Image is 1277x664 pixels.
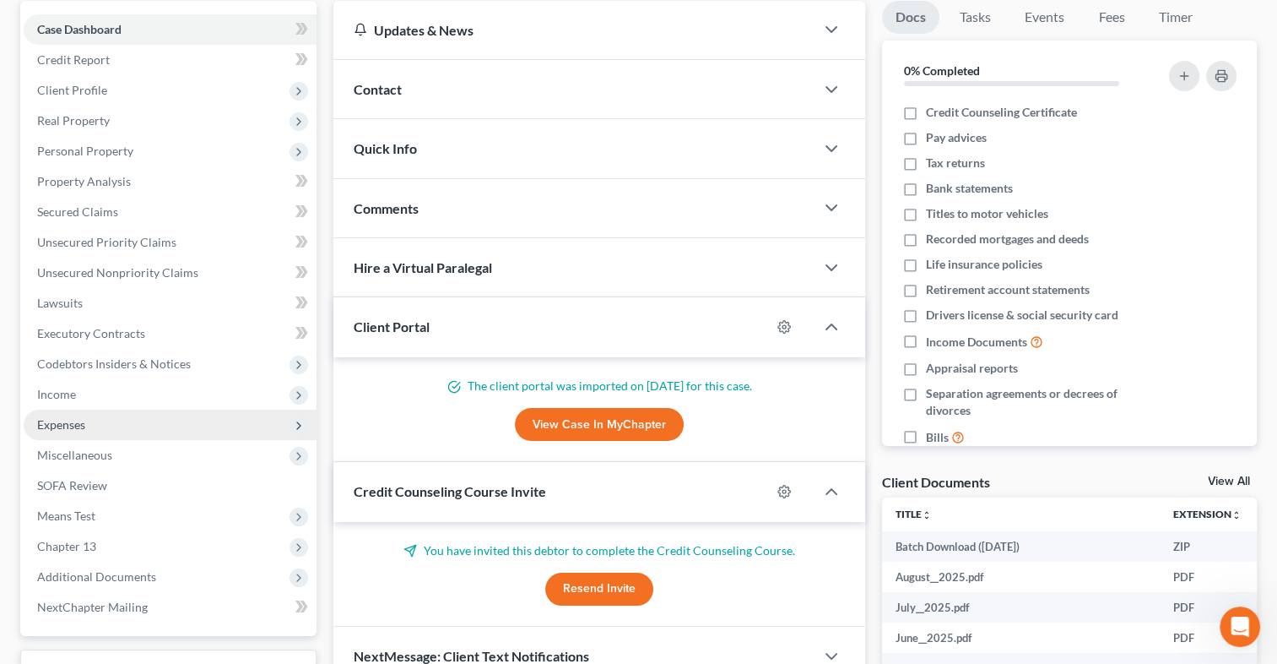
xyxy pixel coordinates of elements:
span: NextMessage: Client Text Notifications [354,648,589,664]
div: [GEOGRAPHIC_DATA] [74,139,311,155]
button: Emoji picker [26,535,40,548]
span: Additional Documents [37,569,156,584]
button: Resend Invite [545,573,653,607]
span: Quick Info [354,140,417,156]
div: Updates & News [354,21,794,39]
span: Executory Contracts [37,326,145,340]
span: Contact [354,81,402,97]
div: [STREET_ADDRESS] [74,113,311,130]
div: Yolvondra says… [14,411,324,462]
button: Gif picker [53,535,67,548]
a: [DOMAIN_NAME] [182,189,281,203]
td: ZIP [1160,531,1255,562]
div: You're welcome! [27,471,124,488]
span: Means Test [37,509,95,523]
a: Case Dashboard [24,14,317,45]
div: Lindsey says… [14,461,324,529]
span: Comments [354,200,419,216]
td: July__2025.pdf [882,592,1160,623]
span: Unsecured Nonpriority Claims [37,265,198,280]
span: Expenses [37,417,85,432]
span: Hire a Virtual Paralegal [354,259,492,275]
span: Unsecured Priority Claims [37,235,176,249]
div: The [PERSON_NAME] Law Group, LLC [74,88,311,105]
a: Property Analysis [24,166,317,197]
a: Tasks [946,1,1004,34]
div: Thank you. [245,422,311,438]
span: Pay advices [926,129,987,146]
strong: 0% Completed [904,63,980,78]
span: Separation agreements or decrees of divorces [926,385,1149,419]
textarea: Message… [14,482,323,528]
span: Client Portal [354,318,430,335]
span: Real Property [37,113,110,128]
span: Property Analysis [37,174,131,188]
span: Credit Counseling Course Invite [354,483,546,499]
td: June__2025.pdf [882,623,1160,653]
span: Codebtors Insiders & Notices [37,356,191,371]
span: Personal Property [37,144,133,158]
i: unfold_more [1231,510,1242,520]
td: August__2025.pdf [882,562,1160,592]
span: Bills [926,429,949,446]
span: Miscellaneous [37,448,112,462]
a: Unsecured Priority Claims [24,227,317,258]
a: Docs [882,1,939,34]
button: go back [11,7,43,39]
span: Chapter 13 [37,539,96,553]
td: Batch Download ([DATE]) [882,531,1160,562]
a: Events [1011,1,1078,34]
a: SOFA Review [24,471,317,501]
div: Close [296,7,327,37]
span: NextChapter Mailing [37,600,148,614]
span: Lawsuits [37,296,83,310]
a: Fees [1085,1,1139,34]
a: Credit Report [24,45,317,75]
span: Retirement account statements [926,281,1090,298]
div: Hi again! You're welcome. You will be charged for the credit report on the first attempt regardle... [27,238,263,387]
a: View All [1208,476,1250,487]
p: Active [82,21,116,38]
img: Profile image for Lindsey [48,9,75,36]
td: PDF [1160,592,1255,623]
div: Thank you. [231,411,324,449]
iframe: Intercom live chat [1220,607,1260,647]
span: Appraisal reports [926,360,1018,377]
span: Life insurance policies [926,256,1042,273]
div: Hi again! You're welcome. You will be charged for the credit report on the first attempt regardle... [14,228,277,397]
a: Extensionunfold_more [1173,508,1242,520]
span: Credit Counseling Certificate [926,104,1077,121]
button: Home [264,7,296,39]
i: unfold_more [922,510,932,520]
p: You have invited this debtor to complete the Credit Counseling Course. [354,542,845,559]
a: Unsecured Nonpriority Claims [24,258,317,288]
h1: [PERSON_NAME] [82,8,192,21]
div: Client Documents [882,473,990,491]
span: Income Documents [926,334,1027,351]
div: Lindsey says… [14,228,324,411]
a: Timer [1145,1,1206,34]
span: Credit Report [37,52,110,67]
span: Case Dashboard [37,22,122,36]
a: NextChapter Mailing [24,592,317,623]
a: Secured Claims [24,197,317,227]
div: You're welcome! [14,461,138,498]
span: Recorded mortgages and deeds [926,231,1089,248]
td: PDF [1160,562,1255,592]
button: Send a message… [289,528,317,555]
span: SOFA Review [37,478,107,493]
td: PDF [1160,623,1255,653]
p: The client portal was imported on [DATE] for this case. [354,378,845,395]
a: Lawsuits [24,288,317,318]
button: Start recording [107,535,121,548]
span: Bank statements [926,180,1013,197]
span: Client Profile [37,83,107,97]
button: Upload attachment [80,535,94,548]
span: Titles to motor vehicles [926,205,1048,222]
span: Tax returns [926,155,985,171]
a: Executory Contracts [24,318,317,349]
div: [PHONE_NUMBER] [74,163,311,180]
a: Titleunfold_more [896,508,932,520]
div: [PHONE_NUMBER]​ [74,188,311,205]
a: View Case in MyChapter [515,408,684,442]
